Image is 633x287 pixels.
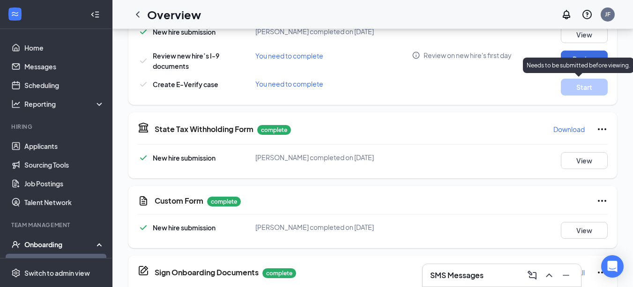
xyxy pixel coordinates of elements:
span: [PERSON_NAME] completed on [DATE] [255,27,374,36]
svg: ComposeMessage [527,270,538,281]
span: New hire submission [153,154,216,162]
span: Review new hire’s I-9 documents [153,52,219,70]
svg: WorkstreamLogo [10,9,20,19]
svg: ChevronUp [544,270,555,281]
span: You need to complete [255,52,323,60]
span: New hire submission [153,223,216,232]
div: JF [605,10,611,18]
span: Review on new hire's first day [424,51,512,60]
h1: Overview [147,7,201,22]
button: View [561,26,608,43]
svg: Checkmark [138,79,149,90]
span: [PERSON_NAME] completed on [DATE] [255,223,374,231]
button: View [561,222,608,239]
div: Team Management [11,221,103,229]
div: Switch to admin view [24,268,90,278]
button: Minimize [559,268,573,283]
h5: Custom Form [155,196,203,206]
svg: CompanyDocumentIcon [138,265,149,276]
p: complete [257,125,291,135]
svg: ChevronLeft [132,9,143,20]
svg: Checkmark [138,152,149,163]
svg: Ellipses [596,195,608,206]
p: Download [553,125,585,134]
a: Job Postings [24,174,104,193]
a: Messages [24,57,104,76]
a: Applicants [24,137,104,155]
h5: Sign Onboarding Documents [155,267,259,278]
a: Home [24,38,104,57]
p: complete [207,197,241,206]
svg: Minimize [560,270,572,281]
svg: Checkmark [138,26,149,37]
a: Sourcing Tools [24,155,104,174]
span: New hire submission [153,28,216,36]
button: Download [553,122,585,137]
svg: Ellipses [596,267,608,278]
button: ComposeMessage [525,268,540,283]
svg: TaxGovernmentIcon [138,122,149,133]
button: Start [561,79,608,96]
button: ChevronUp [542,268,557,283]
svg: Info [412,51,420,59]
svg: Settings [11,268,21,278]
span: Create E-Verify case [153,80,218,88]
svg: QuestionInfo [581,9,593,20]
span: You need to complete [255,80,323,88]
div: Onboarding [24,240,97,249]
span: [PERSON_NAME] completed on [DATE] [255,153,374,162]
svg: CustomFormIcon [138,195,149,206]
h5: State Tax Withholding Form [155,124,253,134]
h3: SMS Messages [430,270,484,280]
div: Hiring [11,123,103,131]
svg: Checkmark [138,55,149,66]
button: View [561,152,608,169]
a: Overview [24,254,104,272]
a: Scheduling [24,76,104,95]
a: Talent Network [24,193,104,212]
svg: Notifications [561,9,572,20]
svg: Checkmark [138,222,149,233]
svg: Analysis [11,99,21,109]
svg: UserCheck [11,240,21,249]
p: complete [262,268,296,278]
svg: Collapse [90,10,100,19]
button: Review [561,51,608,67]
div: Open Intercom Messenger [601,255,624,278]
svg: Ellipses [596,124,608,135]
p: Needs to be submitted before viewing. [527,61,630,69]
div: Reporting [24,99,105,109]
